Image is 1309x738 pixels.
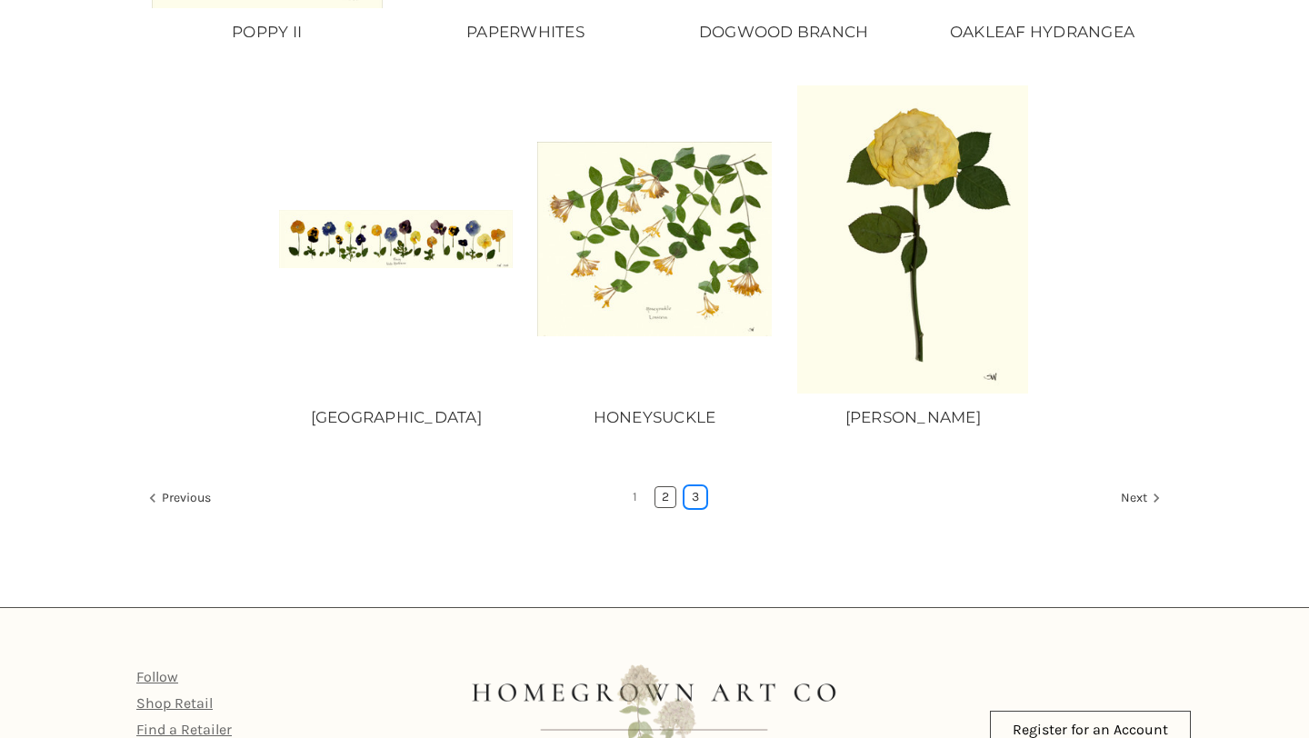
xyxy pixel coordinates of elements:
a: ROSE IV, Price range from $10.00 to $235.00 [794,406,1033,430]
a: DOGWOOD BRANCH, Price range from $10.00 to $235.00 [664,21,904,45]
a: Find a Retailer [136,721,232,738]
a: HONEYSUCKLE, Price range from $10.00 to $235.00 [535,406,774,430]
a: Previous [148,487,217,511]
img: Unframed [279,210,513,268]
a: OAKLEAF HYDRANGEA, Price range from $10.00 to $235.00 [923,21,1162,45]
img: Unframed [796,85,1030,394]
a: PAPERWHITES, Price range from $10.00 to $235.00 [405,21,645,45]
a: POPPY II, Price range from $10.00 to $235.00 [147,21,386,45]
a: Next [1114,487,1161,511]
img: Unframed [537,142,771,337]
nav: pagination [147,486,1162,512]
a: PANSY GARDEN, Price range from $41.00 to $180.00 [276,406,515,430]
a: Page 1 of 3 [626,487,644,507]
a: Page 3 of 3 [685,487,705,507]
a: ROSE IV, Price range from $10.00 to $235.00 [796,85,1030,394]
a: HONEYSUCKLE, Price range from $10.00 to $235.00 [537,85,771,394]
a: Page 2 of 3 [655,487,675,507]
a: Follow [136,668,178,685]
a: Shop Retail [136,694,213,712]
a: PANSY GARDEN, Price range from $41.00 to $180.00 [279,85,513,394]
